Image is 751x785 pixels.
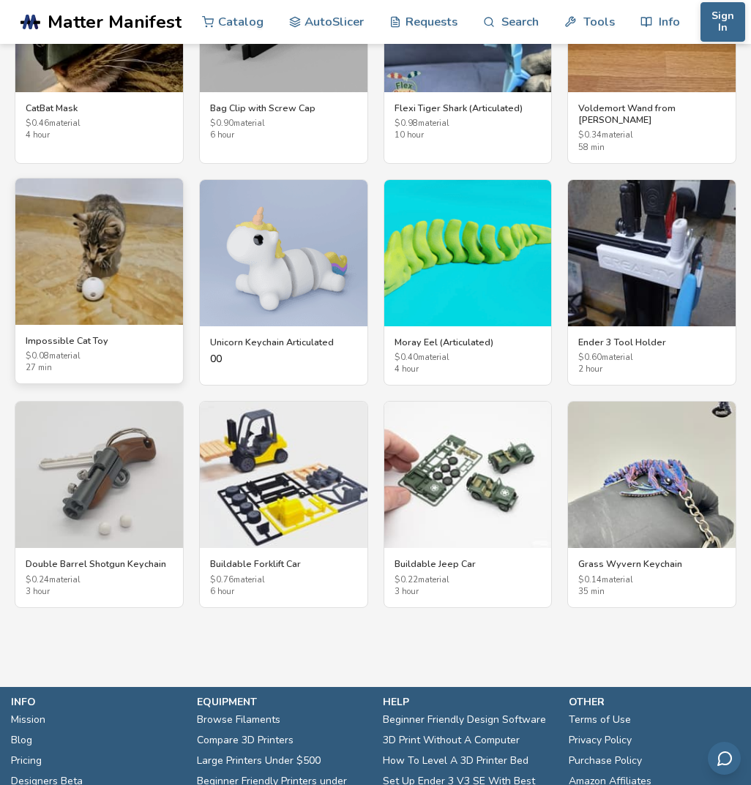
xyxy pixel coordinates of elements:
p: equipment [197,694,368,710]
h3: Ender 3 Tool Holder [578,337,725,348]
h3: Bag Clip with Screw Cap [210,102,357,114]
img: Double Barrel Shotgun Keychain [15,402,183,548]
a: Browse Filaments [197,710,280,730]
a: How To Level A 3D Printer Bed [383,751,528,771]
span: $ 0.08 material [26,352,173,361]
img: Grass Wyvern Keychain [568,402,736,548]
p: other [569,694,740,710]
button: Sign In [700,2,745,42]
img: Impossible Cat Toy [15,179,183,325]
span: $ 0.22 material [395,576,542,585]
span: 27 min [26,364,173,373]
h3: Moray Eel (Articulated) [395,337,542,348]
a: Ender 3 Tool HolderEnder 3 Tool Holder$0.60material2 hour [567,179,736,386]
span: 2 hour [578,365,725,375]
a: Terms of Use [569,710,631,730]
a: Unicorn Keychain ArticulatedUnicorn Keychain Articulated00 [199,179,368,386]
h3: Grass Wyvern Keychain [578,558,725,570]
span: 10 hour [395,131,542,140]
h3: Buildable Jeep Car [395,558,542,570]
h3: CatBat Mask [26,102,173,114]
span: $ 0.60 material [578,353,725,363]
a: Blog [11,730,32,751]
a: Grass Wyvern KeychainGrass Wyvern Keychain$0.14material35 min [567,401,736,608]
img: Buildable Forklift Car [200,402,367,548]
a: Moray Eel (Articulated)Moray Eel (Articulated)$0.40material4 hour [384,179,553,386]
span: 3 hour [26,587,173,597]
span: $ 0.34 material [578,131,725,140]
span: 4 hour [26,131,173,140]
a: Mission [11,710,45,730]
a: Large Printers Under $500 [197,751,321,771]
a: 3D Print Without A Computer [383,730,520,751]
span: Matter Manifest [48,12,182,32]
h3: Impossible Cat Toy [26,335,173,347]
h3: Buildable Forklift Car [210,558,357,570]
a: Buildable Jeep CarBuildable Jeep Car$0.22material3 hour [384,401,553,608]
a: Impossible Cat ToyImpossible Cat Toy$0.08material27 min [15,178,184,385]
span: 3 hour [395,587,542,597]
a: Beginner Friendly Design Software [383,710,546,730]
span: $ 0.76 material [210,576,357,585]
a: Pricing [11,751,42,771]
span: $ 0.90 material [210,119,357,129]
span: 4 hour [395,365,542,375]
p: info [11,694,182,710]
h3: Voldemort Wand from [PERSON_NAME] [578,102,725,127]
span: 6 hour [210,587,357,597]
button: Send feedback via email [708,742,741,775]
h3: Double Barrel Shotgun Keychain [26,558,173,570]
p: help [383,694,554,710]
span: $ 0.24 material [26,576,173,585]
img: Moray Eel (Articulated) [384,180,552,326]
span: 35 min [578,587,725,597]
div: 0 0 [210,353,357,365]
a: Privacy Policy [569,730,632,751]
img: Ender 3 Tool Holder [568,180,736,326]
span: $ 0.40 material [395,353,542,363]
span: $ 0.46 material [26,119,173,129]
span: $ 0.98 material [395,119,542,129]
span: 58 min [578,143,725,153]
a: Purchase Policy [569,751,642,771]
a: Double Barrel Shotgun KeychainDouble Barrel Shotgun Keychain$0.24material3 hour [15,401,184,608]
a: Buildable Forklift CarBuildable Forklift Car$0.76material6 hour [199,401,368,608]
img: Buildable Jeep Car [384,402,552,548]
img: Unicorn Keychain Articulated [200,180,367,326]
h3: Flexi Tiger Shark (Articulated) [395,102,542,114]
span: 6 hour [210,131,357,140]
a: Compare 3D Printers [197,730,294,751]
span: $ 0.14 material [578,576,725,585]
h3: Unicorn Keychain Articulated [210,337,357,348]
